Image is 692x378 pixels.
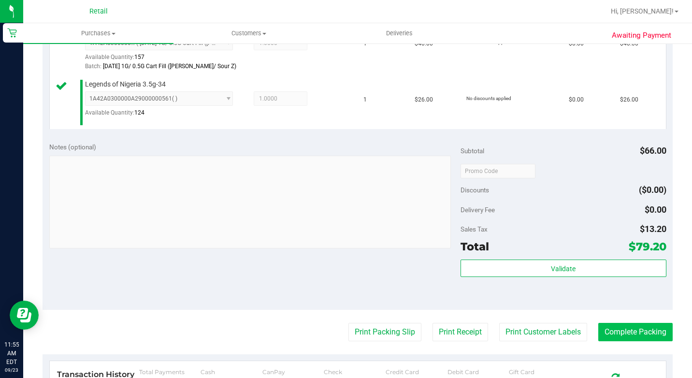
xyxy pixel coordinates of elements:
[262,368,324,376] div: CanPay
[461,260,666,277] button: Validate
[373,29,426,38] span: Deliveries
[569,95,584,104] span: $0.00
[4,366,19,374] p: 09/23
[629,240,666,253] span: $79.20
[103,63,236,70] span: [DATE] 1G/ 0.5G Cart Fill ([PERSON_NAME]/ Sour Z)
[10,301,39,330] iframe: Resource center
[201,368,262,376] div: Cash
[49,143,96,151] span: Notes (optional)
[348,323,421,341] button: Print Packing Slip
[461,240,489,253] span: Total
[85,106,241,125] div: Available Quantity:
[645,204,666,215] span: $0.00
[415,95,433,104] span: $26.00
[173,23,324,44] a: Customers
[85,50,241,69] div: Available Quantity:
[363,95,367,104] span: 1
[4,340,19,366] p: 11:55 AM EDT
[461,164,535,178] input: Promo Code
[324,368,386,376] div: Check
[85,63,101,70] span: Batch:
[134,109,144,116] span: 124
[432,323,488,341] button: Print Receipt
[598,323,673,341] button: Complete Packing
[447,368,509,376] div: Debit Card
[23,23,173,44] a: Purchases
[139,368,201,376] div: Total Payments
[89,7,108,15] span: Retail
[640,224,666,234] span: $13.20
[324,23,475,44] a: Deliveries
[23,29,173,38] span: Purchases
[134,54,144,60] span: 157
[639,185,666,195] span: ($0.00)
[620,95,638,104] span: $26.00
[551,265,576,273] span: Validate
[174,29,323,38] span: Customers
[386,368,447,376] div: Credit Card
[85,80,166,89] span: Legends of Nigeria 3.5g-34
[461,206,495,214] span: Delivery Fee
[461,225,488,233] span: Sales Tax
[509,368,571,376] div: Gift Card
[499,323,587,341] button: Print Customer Labels
[640,145,666,156] span: $66.00
[466,96,511,101] span: No discounts applied
[612,30,671,41] span: Awaiting Payment
[461,147,484,155] span: Subtotal
[7,28,17,38] inline-svg: Retail
[461,181,489,199] span: Discounts
[611,7,674,15] span: Hi, [PERSON_NAME]!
